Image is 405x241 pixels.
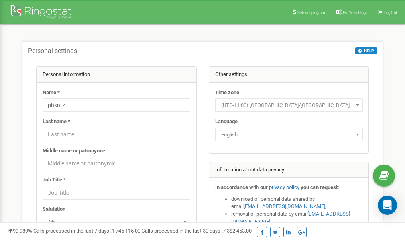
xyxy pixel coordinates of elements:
h5: Personal settings [28,47,77,55]
input: Job Title [43,186,190,200]
label: Time zone [215,89,239,97]
li: download of personal data shared by email , [231,196,363,210]
span: Mr. [43,215,190,229]
input: Name [43,98,190,112]
label: Middle name or patronymic [43,147,105,155]
span: Log Out [384,10,397,15]
strong: In accordance with our [215,184,268,190]
label: Job Title * [43,176,66,184]
label: Salutation [43,206,65,213]
span: Calls processed in the last 7 days : [33,228,140,234]
span: 99,989% [8,228,32,234]
span: (UTC-11:00) Pacific/Midway [218,100,360,111]
div: Other settings [209,67,369,83]
span: Profile settings [343,10,367,15]
input: Middle name or patronymic [43,157,190,170]
u: 1 745 115,00 [112,228,140,234]
span: Referral program [297,10,325,15]
a: privacy policy [269,184,299,190]
u: 7 382 453,00 [223,228,252,234]
label: Last name * [43,118,70,126]
span: (UTC-11:00) Pacific/Midway [215,98,363,112]
div: Open Intercom Messenger [378,196,397,215]
button: HELP [355,47,377,54]
div: Personal information [37,67,196,83]
span: English [218,129,360,140]
span: Calls processed in the last 30 days : [142,228,252,234]
strong: you can request: [301,184,339,190]
div: Information about data privacy [209,162,369,178]
label: Language [215,118,238,126]
input: Last name [43,128,190,141]
a: [EMAIL_ADDRESS][DOMAIN_NAME] [244,203,325,209]
li: removal of personal data by email , [231,210,363,225]
label: Name * [43,89,60,97]
span: Mr. [45,216,187,228]
span: English [215,128,363,141]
